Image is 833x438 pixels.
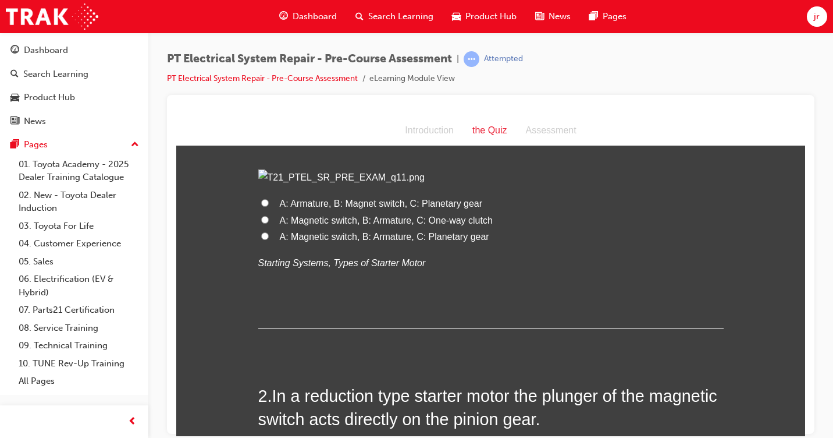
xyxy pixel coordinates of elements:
div: Pages [24,138,48,151]
a: 01. Toyota Academy - 2025 Dealer Training Catalogue [14,156,144,186]
a: 08. Service Training [14,319,144,337]
a: 10. TUNE Rev-Up Training [14,355,144,373]
button: jr [807,6,827,27]
a: 07. Parts21 Certification [14,301,144,319]
div: Product Hub [24,91,75,104]
span: pages-icon [10,140,19,150]
em: Starting Systems, Types of Starter Motor [82,142,250,152]
a: Dashboard [5,40,144,61]
span: pages-icon [589,9,598,24]
span: In a reduction type starter motor the plunger of the magnetic switch acts directly on the pinion ... [82,271,541,313]
span: search-icon [355,9,364,24]
span: prev-icon [128,415,137,429]
a: guage-iconDashboard [270,5,346,29]
span: A: Armature, B: Magnet switch, C: Planetary gear [104,83,307,93]
input: A: Armature, B: Magnet switch, C: Planetary gear [85,83,92,91]
button: DashboardSearch LearningProduct HubNews [5,37,144,134]
a: 09. Technical Training [14,337,144,355]
a: 05. Sales [14,253,144,271]
span: Pages [603,10,626,23]
span: car-icon [452,9,461,24]
a: All Pages [14,372,144,390]
a: Product Hub [5,87,144,108]
a: 04. Customer Experience [14,235,144,253]
div: Assessment [340,6,410,23]
span: A: Magnetic switch, B: Armature, C: Planetary gear [104,116,313,126]
span: news-icon [10,116,19,127]
span: A: Magnetic switch, B: Armature, C: One-way clutch [104,100,316,110]
a: news-iconNews [526,5,580,29]
a: 02. New - Toyota Dealer Induction [14,186,144,217]
span: search-icon [10,69,19,80]
div: Search Learning [23,68,88,81]
a: search-iconSearch Learning [346,5,443,29]
span: Product Hub [465,10,517,23]
a: car-iconProduct Hub [443,5,526,29]
a: PT Electrical System Repair - Pre-Course Assessment [167,73,358,83]
a: Search Learning [5,63,144,85]
a: 03. Toyota For Life [14,217,144,235]
input: A: Magnetic switch, B: Armature, C: One-way clutch [85,100,92,108]
h2: 2 . [82,269,547,316]
span: News [549,10,571,23]
div: News [24,115,46,128]
img: T21_PTEL_SR_PRE_EXAM_q11.png [82,54,547,70]
li: eLearning Module View [369,72,455,86]
span: | [457,52,459,66]
span: up-icon [131,137,139,153]
span: PT Electrical System Repair - Pre-Course Assessment [167,52,452,66]
span: Dashboard [293,10,337,23]
button: Pages [5,134,144,156]
div: the Quiz [287,6,340,23]
span: jr [814,10,820,23]
span: guage-icon [10,45,19,56]
span: car-icon [10,93,19,103]
a: pages-iconPages [580,5,636,29]
div: Attempted [484,54,523,65]
a: 06. Electrification (EV & Hybrid) [14,270,144,301]
span: guage-icon [279,9,288,24]
span: news-icon [535,9,544,24]
div: Dashboard [24,44,68,57]
a: News [5,111,144,132]
div: Introduction [219,6,287,23]
img: Trak [6,3,98,30]
input: A: Magnetic switch, B: Armature, C: Planetary gear [85,116,92,124]
span: learningRecordVerb_ATTEMPT-icon [464,51,479,67]
span: Search Learning [368,10,433,23]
